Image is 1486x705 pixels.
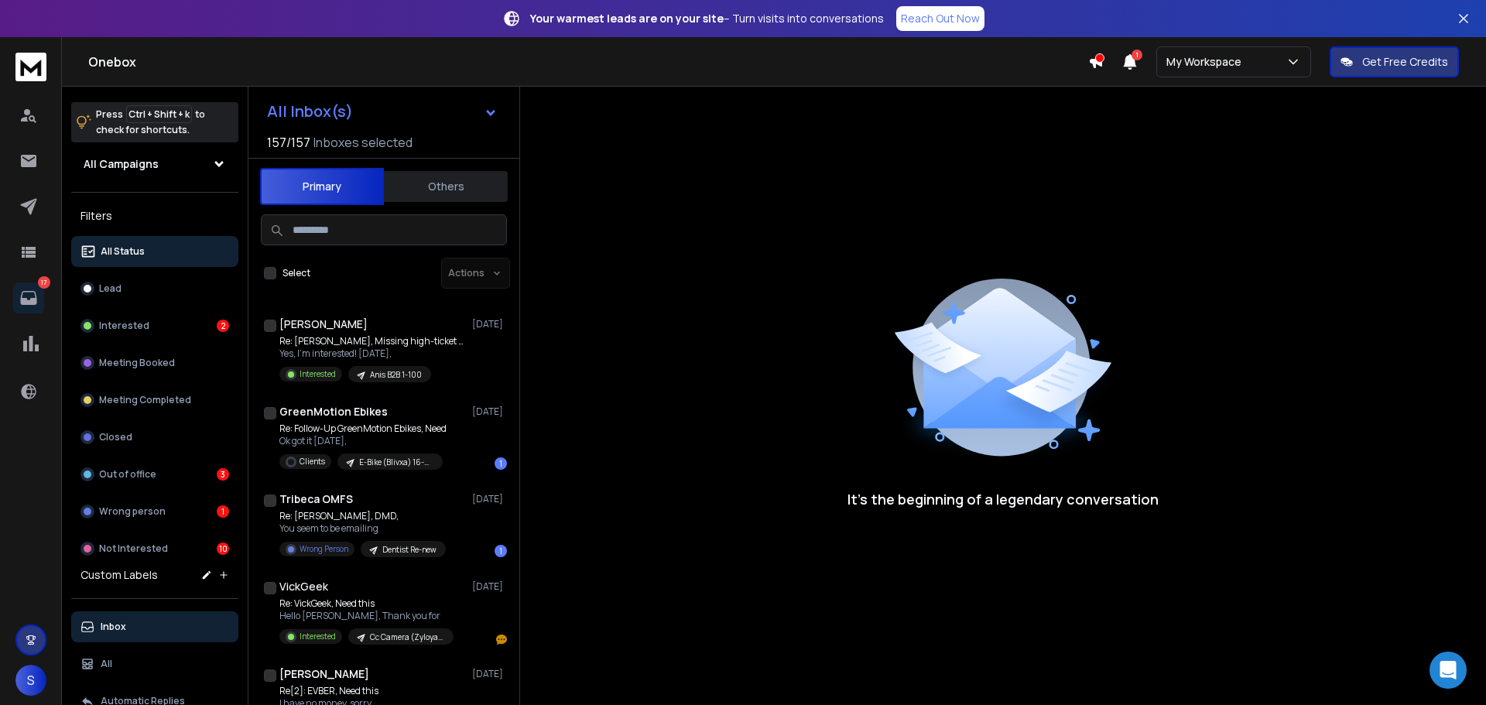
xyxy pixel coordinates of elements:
img: logo [15,53,46,81]
p: Wrong person [99,505,166,518]
p: Lead [99,282,122,295]
p: [DATE] [472,493,507,505]
p: Re: [PERSON_NAME], DMD, [279,510,446,522]
p: Hello [PERSON_NAME], Thank you for [279,610,454,622]
button: Not Interested10 [71,533,238,564]
div: 1 [495,457,507,470]
button: All [71,649,238,679]
p: You seem to be emailing [279,522,446,535]
div: 3 [217,468,229,481]
p: Yes, I'm interested! [DATE], [279,347,465,360]
div: 10 [217,542,229,555]
button: Out of office3 [71,459,238,490]
span: 157 / 157 [267,133,310,152]
button: S [15,665,46,696]
h1: Onebox [88,53,1088,71]
p: [DATE] [472,580,507,593]
p: Wrong Person [300,543,348,555]
p: [DATE] [472,318,507,330]
p: Interested [300,631,336,642]
p: E-Bike (Blivxa) 16-04 [359,457,433,468]
button: Closed [71,422,238,453]
p: Re: Follow-Up GreenMotion Ebikes, Need [279,423,447,435]
div: Open Intercom Messenger [1430,652,1467,689]
button: Primary [260,168,384,205]
p: Out of office [99,468,156,481]
p: My Workspace [1166,54,1248,70]
p: Dentist Re-new [382,544,437,556]
p: Ok got it [DATE], [279,435,447,447]
div: 1 [495,545,507,557]
label: Select [282,267,310,279]
p: Closed [99,431,132,443]
h1: All Campaigns [84,156,159,172]
button: Inbox [71,611,238,642]
p: Inbox [101,621,126,633]
p: Re: VickGeek, Need this [279,597,454,610]
button: All Campaigns [71,149,238,180]
p: Meeting Completed [99,394,191,406]
p: Interested [300,368,336,380]
button: All Inbox(s) [255,96,510,127]
p: Interested [99,320,149,332]
p: Cc Camera (Zyloya) 12-05 [370,631,444,643]
h3: Inboxes selected [313,133,413,152]
p: Re: [PERSON_NAME], Missing high-ticket clients? [279,335,465,347]
span: Ctrl + Shift + k [126,105,192,123]
p: Press to check for shortcuts. [96,107,205,138]
h3: Custom Labels [80,567,158,583]
h1: Tribeca OMFS [279,491,353,507]
button: Meeting Completed [71,385,238,416]
button: Lead [71,273,238,304]
h1: VickGeek [279,579,328,594]
p: [DATE] [472,406,507,418]
strong: Your warmest leads are on your site [530,11,724,26]
p: Not Interested [99,542,168,555]
h1: [PERSON_NAME] [279,666,369,682]
p: Get Free Credits [1362,54,1448,70]
p: [DATE] [472,668,507,680]
h1: GreenMotion Ebikes [279,404,388,419]
span: 1 [1132,50,1142,60]
p: Reach Out Now [901,11,980,26]
h3: Filters [71,205,238,227]
button: Meeting Booked [71,347,238,378]
a: 17 [13,282,44,313]
button: Interested2 [71,310,238,341]
p: It’s the beginning of a legendary conversation [847,488,1159,510]
p: All Status [101,245,145,258]
div: 2 [217,320,229,332]
h1: [PERSON_NAME] [279,317,368,332]
p: All [101,658,112,670]
a: Reach Out Now [896,6,984,31]
h1: All Inbox(s) [267,104,353,119]
button: Others [384,169,508,204]
button: Wrong person1 [71,496,238,527]
p: Clients [300,456,325,467]
p: 17 [38,276,50,289]
p: Meeting Booked [99,357,175,369]
div: 1 [217,505,229,518]
p: – Turn visits into conversations [530,11,884,26]
p: Anis B2B 1-100 [370,369,422,381]
button: Get Free Credits [1330,46,1459,77]
button: All Status [71,236,238,267]
p: Re[2]: EVBER, Need this [279,685,465,697]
